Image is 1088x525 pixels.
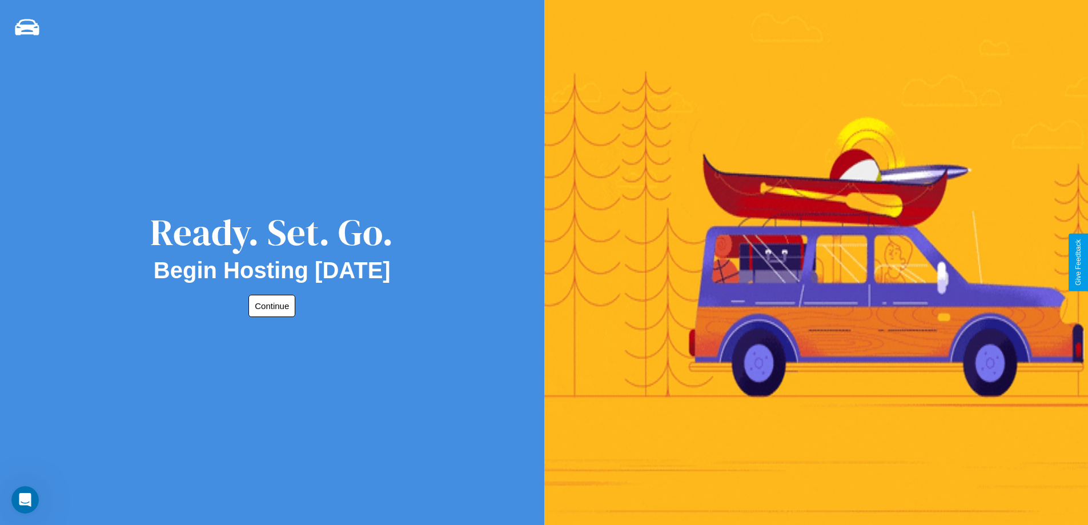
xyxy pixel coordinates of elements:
h2: Begin Hosting [DATE] [154,258,391,283]
div: Give Feedback [1074,239,1082,286]
button: Continue [248,295,295,317]
div: Ready. Set. Go. [150,207,394,258]
iframe: Intercom live chat [11,486,39,514]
